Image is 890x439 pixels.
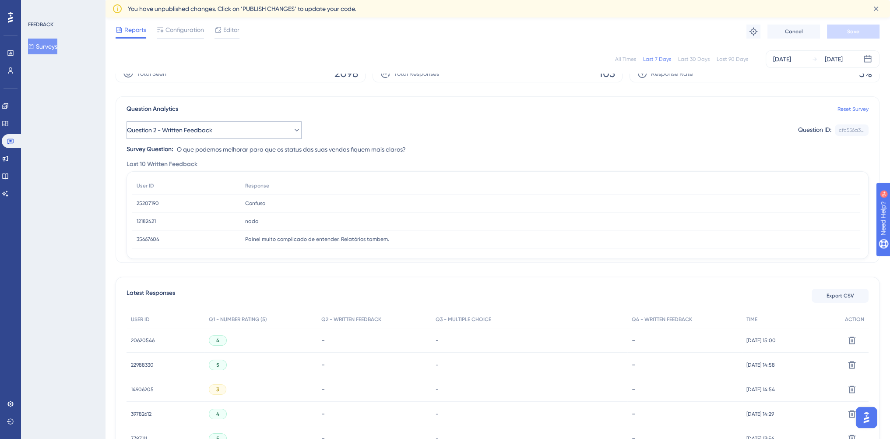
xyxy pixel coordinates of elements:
[127,121,302,139] button: Question 2 - Written Feedback
[321,361,427,369] div: -
[746,411,774,418] span: [DATE] 14:29
[435,361,438,368] span: -
[785,28,803,35] span: Cancel
[798,124,831,136] div: Question ID:
[746,316,757,323] span: TIME
[394,68,439,79] span: Total Responses
[127,288,175,304] span: Latest Responses
[853,404,879,431] iframe: UserGuiding AI Assistant Launcher
[678,56,710,63] div: Last 30 Days
[827,292,854,299] span: Export CSV
[321,385,427,393] div: -
[435,411,438,418] span: -
[245,182,269,189] span: Response
[28,39,57,54] button: Surveys
[21,2,55,13] span: Need Help?
[137,200,159,207] span: 25207190
[812,289,869,303] button: Export CSV
[131,316,150,323] span: USER ID
[128,4,356,14] span: You have unpublished changes. Click on ‘PUBLISH CHANGES’ to update your code.
[127,125,212,135] span: Question 2 - Written Feedback
[137,182,154,189] span: User ID
[845,316,864,323] span: ACTION
[827,25,879,39] button: Save
[837,106,869,113] a: Reset Survey
[632,316,692,323] span: Q4 - WRITTEN FEEDBACK
[839,127,865,134] div: cfc556a3...
[124,25,146,35] span: Reports
[245,218,259,225] span: nada
[767,25,820,39] button: Cancel
[599,67,615,81] span: 105
[717,56,748,63] div: Last 90 Days
[137,68,166,79] span: Total Seen
[137,236,159,243] span: 35667604
[847,28,859,35] span: Save
[435,316,491,323] span: Q3 - MULTIPLE CHOICE
[773,54,791,64] div: [DATE]
[632,385,738,393] div: -
[127,144,173,155] div: Survey Question:
[28,21,53,28] div: FEEDBACK
[165,25,204,35] span: Configuration
[651,68,693,79] span: Response Rate
[131,337,155,344] span: 20620546
[435,386,438,393] span: -
[177,144,406,155] span: O que podemos melhorar para que os status das suas vendas fiquem mais claros?
[825,54,843,64] div: [DATE]
[216,411,219,418] span: 4
[334,67,358,81] span: 2098
[127,104,178,114] span: Question Analytics
[137,218,156,225] span: 12182421
[632,410,738,418] div: -
[127,159,197,170] span: Last 10 Written Feedback
[60,4,65,11] div: 9+
[321,410,427,418] div: -
[321,316,381,323] span: Q2 - WRITTEN FEEDBACK
[209,316,267,323] span: Q1 - NUMBER RATING (5)
[321,336,427,344] div: -
[223,25,239,35] span: Editor
[245,236,389,243] span: Painel muito complicado de entender. Relatórios tambem.
[746,386,775,393] span: [DATE] 14:54
[216,361,219,368] span: 5
[216,337,219,344] span: 4
[746,361,775,368] span: [DATE] 14:58
[435,337,438,344] span: -
[632,361,738,369] div: -
[216,386,219,393] span: 3
[131,361,154,368] span: 22988330
[643,56,671,63] div: Last 7 Days
[131,386,154,393] span: 14906205
[245,200,265,207] span: Confuso
[632,336,738,344] div: -
[615,56,636,63] div: All Times
[131,411,151,418] span: 39782612
[746,337,776,344] span: [DATE] 15:00
[859,67,872,81] span: 5%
